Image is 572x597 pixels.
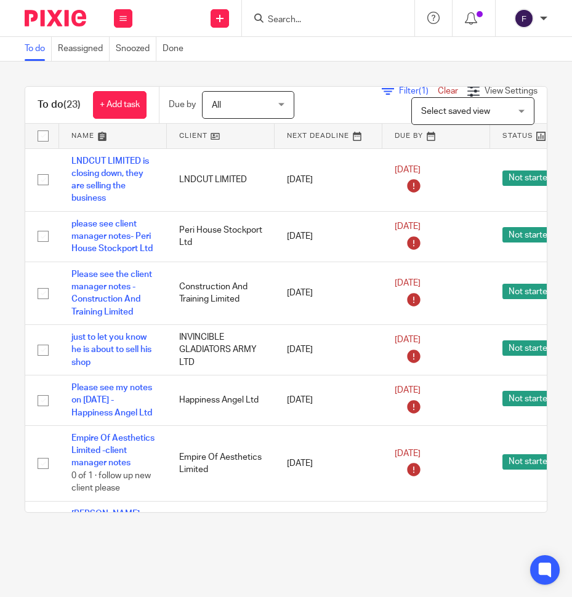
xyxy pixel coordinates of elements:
[93,91,147,119] a: + Add task
[502,391,558,406] span: Not started
[502,340,558,356] span: Not started
[167,324,275,375] td: INVINCIBLE GLADIATORS ARMY LTD
[25,10,86,26] img: Pixie
[167,262,275,324] td: Construction And Training Limited
[71,333,151,367] a: just to let you know he is about to sell his shop
[502,284,558,299] span: Not started
[399,87,438,95] span: Filter
[267,15,377,26] input: Search
[71,434,155,468] a: Empire Of Aesthetics Limited -client manager notes
[116,37,156,61] a: Snoozed
[167,148,275,211] td: LNDCUT LIMITED
[58,37,110,61] a: Reassigned
[395,386,421,395] span: [DATE]
[71,471,151,493] span: 0 of 1 · follow up new client please
[167,375,275,425] td: Happiness Angel Ltd
[275,211,382,262] td: [DATE]
[38,98,81,111] h1: To do
[502,227,558,242] span: Not started
[212,101,221,110] span: All
[167,425,275,501] td: Empire Of Aesthetics Limited
[71,383,152,417] a: Please see my notes on [DATE] - Happiness Angel Ltd
[395,222,421,231] span: [DATE]
[438,87,458,95] a: Clear
[169,98,196,111] p: Due by
[167,211,275,262] td: Peri House Stockport Ltd
[275,262,382,324] td: [DATE]
[25,37,52,61] a: To do
[63,100,81,110] span: (23)
[71,157,149,203] a: LNDCUT LIMITED is closing down, they are selling the business
[275,148,382,211] td: [DATE]
[419,87,429,95] span: (1)
[71,510,153,543] a: [PERSON_NAME] Food Ltd- please see the note
[167,501,275,551] td: [PERSON_NAME] Food Ltd
[163,37,190,61] a: Done
[395,335,421,344] span: [DATE]
[502,170,558,186] span: Not started
[395,449,421,458] span: [DATE]
[485,87,538,95] span: View Settings
[421,107,490,116] span: Select saved view
[514,9,534,28] img: svg%3E
[395,279,421,287] span: [DATE]
[275,324,382,375] td: [DATE]
[502,454,558,470] span: Not started
[275,501,382,551] td: [DATE]
[395,166,421,174] span: [DATE]
[71,220,153,254] a: please see client manager notes- Peri House Stockport Ltd
[275,425,382,501] td: [DATE]
[71,270,152,316] a: Please see the client manager notes - Construction And Training Limited
[275,375,382,425] td: [DATE]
